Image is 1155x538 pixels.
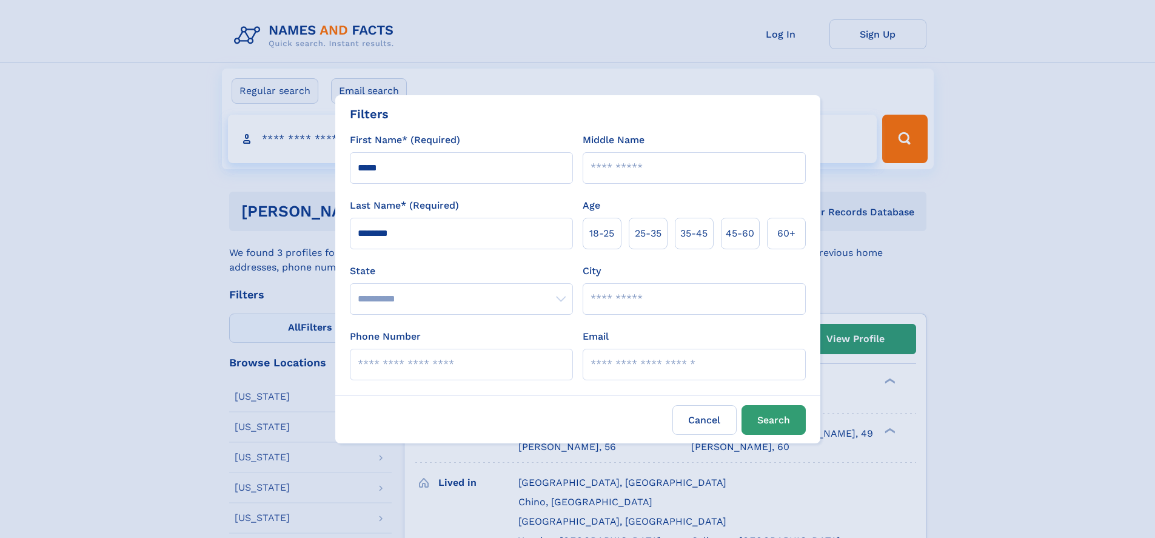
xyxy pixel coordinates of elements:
[350,198,459,213] label: Last Name* (Required)
[350,105,389,123] div: Filters
[583,133,644,147] label: Middle Name
[350,133,460,147] label: First Name* (Required)
[680,226,708,241] span: 35‑45
[589,226,614,241] span: 18‑25
[583,329,609,344] label: Email
[726,226,754,241] span: 45‑60
[583,198,600,213] label: Age
[672,405,737,435] label: Cancel
[742,405,806,435] button: Search
[635,226,661,241] span: 25‑35
[777,226,795,241] span: 60+
[350,329,421,344] label: Phone Number
[583,264,601,278] label: City
[350,264,573,278] label: State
